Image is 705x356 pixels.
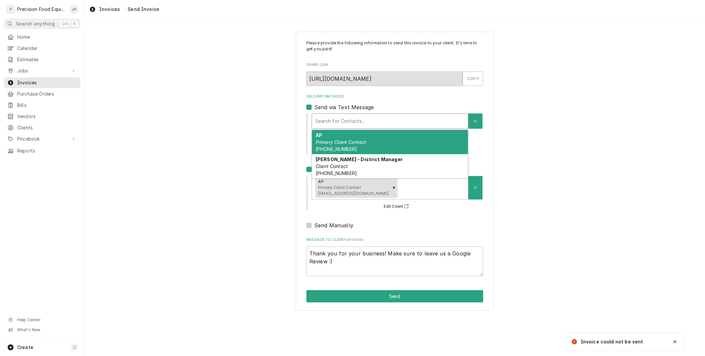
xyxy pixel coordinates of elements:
label: Share Link [306,62,483,67]
a: Invoices [4,77,80,88]
div: Precision Food Equipment LLC [17,6,66,13]
span: Search anything [16,21,55,27]
span: Help Center [17,317,76,323]
span: Invoices [99,6,120,13]
a: Invoices [87,4,123,15]
div: Field Errors [311,140,483,150]
span: [PHONE_NUMBER] [316,146,357,152]
a: Estimates [4,54,80,65]
strong: AP [316,132,322,138]
a: Clients [4,122,80,133]
a: Go to Pricebook [4,134,80,144]
span: K [73,21,76,26]
a: Go to What's New [4,325,80,334]
span: Calendar [17,45,77,52]
div: Remove [object Object] [390,177,398,198]
span: [EMAIL_ADDRESS][DOMAIN_NAME] [318,191,389,196]
label: Send Manually [314,221,353,229]
a: Bills [4,100,80,111]
span: Pricebook [17,136,67,142]
span: What's New [17,327,76,333]
em: Primary Client Contact [318,185,361,190]
div: Invoice could not be sent [581,338,644,345]
span: Vendors [17,113,77,120]
div: Message to Client [306,237,483,276]
a: Reports [4,146,80,156]
div: P [6,5,15,14]
button: COPY [463,71,483,86]
span: Ctrl [62,21,69,26]
label: Delivery Methods [306,94,483,99]
a: Home [4,32,80,42]
textarea: Thank you for your business! Make sure to leave us a Google Review :) [306,246,483,276]
div: Button Group Row [306,290,483,302]
span: Reports [17,148,77,154]
div: Delivery Methods [306,94,483,229]
button: Create New Contact [468,176,482,200]
span: Send Invoice [126,6,159,13]
a: Go to Jobs [4,66,80,76]
button: Search anythingCtrlK [4,19,80,29]
strong: [PERSON_NAME] - District Manager [316,156,403,162]
svg: Create New Contact [473,119,477,123]
span: Bills [17,102,77,109]
span: Jobs [17,67,67,74]
div: Invoice Send Form [306,40,483,276]
span: ( optional ) [346,238,364,242]
span: Estimates [17,56,77,63]
div: Share Link [306,62,483,86]
span: Home [17,34,77,40]
a: Vendors [4,111,80,122]
span: C [73,345,76,350]
div: Jason Hertel's Avatar [69,5,79,14]
a: Calendar [4,43,80,54]
div: Invoice Send [296,32,494,311]
a: Go to Help Center [4,315,80,325]
span: Create [17,344,33,350]
div: JH [69,5,79,14]
span: Invoices [17,79,77,86]
span: Purchase Orders [17,91,77,97]
label: Send via Text Message [314,103,374,111]
p: Please provide the following information to send this invoice to your client. It's time to get yo... [306,40,483,52]
strong: AP [318,179,324,184]
div: Button Group [306,290,483,302]
em: Primary Client Contact [316,139,367,145]
span: Clients [17,124,77,131]
label: Message to Client [306,237,483,243]
button: Create New Contact [468,113,482,129]
button: Send [306,290,483,302]
a: Purchase Orders [4,89,80,99]
span: [PHONE_NUMBER] [316,170,357,176]
em: Client Contact [316,163,348,169]
button: Edit Client [383,202,411,211]
svg: Create New Contact [473,185,477,190]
